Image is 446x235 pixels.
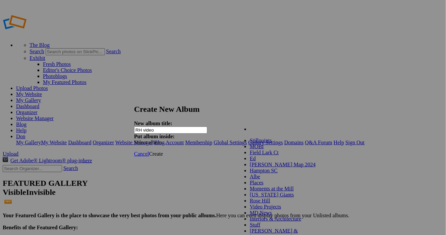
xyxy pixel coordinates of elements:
[134,121,172,126] strong: New album title:
[134,134,175,139] strong: Put album inside:
[134,140,166,145] span: Select album...
[134,151,149,157] a: Cancel
[149,151,163,157] span: Create
[134,105,312,114] h2: Create New Album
